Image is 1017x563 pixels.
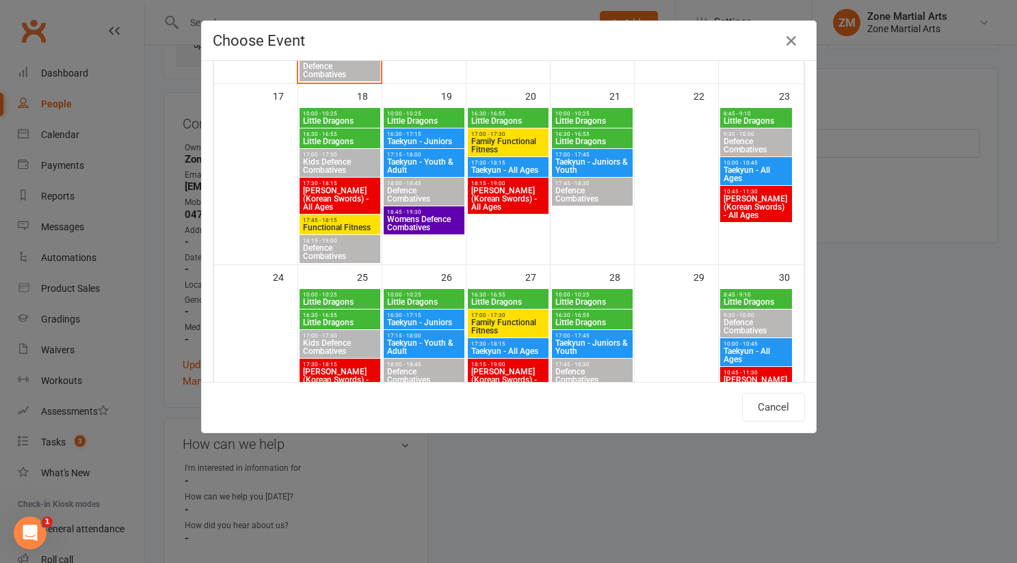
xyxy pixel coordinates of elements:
[555,158,630,174] span: Taekyun - Juniors & Youth
[555,137,630,146] span: Little Dragons
[471,312,546,318] span: 17:00 - 17:30
[386,339,462,355] span: Taekyun - Youth & Adult
[723,318,789,335] span: Defence Combatives
[525,265,550,288] div: 27
[386,318,462,327] span: Taekyun - Juniors
[555,368,630,384] span: Defence Combatives
[302,238,378,244] span: 18:15 - 19:00
[471,298,546,306] span: Little Dragons
[471,361,546,368] span: 18:15 - 19:00
[609,84,634,107] div: 21
[525,84,550,107] div: 20
[302,180,378,187] span: 17:30 - 18:15
[302,117,378,125] span: Little Dragons
[471,117,546,125] span: Little Dragons
[555,339,630,355] span: Taekyun - Juniors & Youth
[302,131,378,137] span: 16:30 - 16:55
[555,180,630,187] span: 17:45 - 18:30
[302,62,378,79] span: Defence Combatives
[555,318,630,327] span: Little Dragons
[302,111,378,117] span: 10:00 - 10:25
[723,298,789,306] span: Little Dragons
[555,292,630,298] span: 10:00 - 10:25
[779,265,804,288] div: 30
[302,187,378,211] span: [PERSON_NAME] (Korean Swords) - All Ages
[555,131,630,137] span: 16:30 - 16:55
[723,189,789,195] span: 10:45 - 11:30
[302,244,378,260] span: Defence Combatives
[42,517,53,527] span: 1
[471,347,546,355] span: Taekyun - All Ages
[273,265,298,288] div: 24
[471,166,546,174] span: Taekyun - All Ages
[302,137,378,146] span: Little Dragons
[386,209,462,215] span: 18:45 - 19:30
[779,84,804,107] div: 23
[441,265,466,288] div: 26
[471,111,546,117] span: 16:30 - 16:55
[723,166,789,182] span: Taekyun - All Ages
[441,84,466,107] div: 19
[302,223,378,232] span: Functional Fitness
[723,347,789,363] span: Taekyun - All Ages
[386,152,462,158] span: 17:15 - 18:00
[555,152,630,158] span: 17:00 - 17:45
[555,117,630,125] span: Little Dragons
[723,312,789,318] span: 9:30 - 10:00
[723,131,789,137] span: 9:30 - 10:00
[723,292,789,298] span: 8:45 - 9:10
[723,111,789,117] span: 8:45 - 9:10
[555,298,630,306] span: Little Dragons
[302,361,378,368] span: 17:30 - 18:15
[555,111,630,117] span: 10:00 - 10:25
[723,160,789,166] span: 10:00 - 10:45
[471,137,546,154] span: Family Functional Fitness
[471,292,546,298] span: 16:30 - 16:55
[386,131,462,137] span: 16:30 - 17:15
[723,117,789,125] span: Little Dragons
[386,312,462,318] span: 16:30 - 17:15
[357,84,382,107] div: 18
[471,180,546,187] span: 18:15 - 19:00
[386,180,462,187] span: 18:00 - 18:45
[742,393,805,422] button: Cancel
[302,217,378,223] span: 17:45 - 18:15
[555,312,630,318] span: 16:30 - 16:55
[386,292,462,298] span: 10:00 - 10:25
[302,339,378,355] span: Kids Defence Combatives
[780,30,802,52] button: Close
[386,117,462,125] span: Little Dragons
[386,361,462,368] span: 18:00 - 18:45
[471,160,546,166] span: 17:30 - 18:15
[471,318,546,335] span: Family Functional Fitness
[386,333,462,339] span: 17:15 - 18:00
[302,292,378,298] span: 10:00 - 10:25
[302,368,378,392] span: [PERSON_NAME] (Korean Swords) - All Ages
[555,361,630,368] span: 17:45 - 18:30
[302,333,378,339] span: 17:00 - 17:30
[302,318,378,327] span: Little Dragons
[471,368,546,392] span: [PERSON_NAME] (Korean Swords) - All Ages
[213,32,805,49] h4: Choose Event
[555,333,630,339] span: 17:00 - 17:45
[555,187,630,203] span: Defence Combatives
[302,152,378,158] span: 17:00 - 17:30
[14,517,47,549] iframe: Intercom live chat
[386,137,462,146] span: Taekyun - Juniors
[471,131,546,137] span: 17:00 - 17:30
[723,376,789,400] span: [PERSON_NAME] (Korean Swords) - All Ages
[386,158,462,174] span: Taekyun - Youth & Adult
[386,368,462,384] span: Defence Combatives
[723,137,789,154] span: Defence Combatives
[694,84,718,107] div: 22
[302,312,378,318] span: 16:30 - 16:55
[302,158,378,174] span: Kids Defence Combatives
[273,84,298,107] div: 17
[386,298,462,306] span: Little Dragons
[723,195,789,219] span: [PERSON_NAME] (Korean Swords) - All Ages
[302,298,378,306] span: Little Dragons
[386,111,462,117] span: 10:00 - 10:25
[723,370,789,376] span: 10:45 - 11:30
[386,215,462,232] span: Womens Defence Combatives
[609,265,634,288] div: 28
